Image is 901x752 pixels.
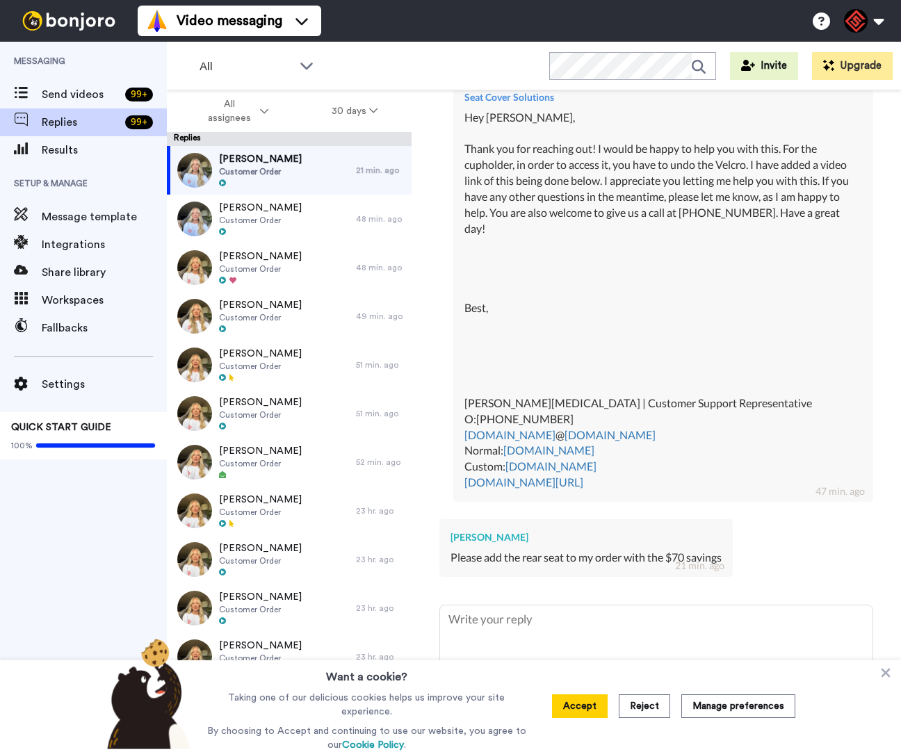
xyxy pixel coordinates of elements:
img: 921918b7-e670-4cdd-bae9-c7436971d7ce-thumb.jpg [177,202,212,236]
a: [DOMAIN_NAME][URL] [464,475,583,489]
span: [PERSON_NAME] [219,201,302,215]
a: [PERSON_NAME]Customer Order48 min. ago [167,195,412,243]
span: [PERSON_NAME] [219,250,302,263]
a: [PERSON_NAME]Customer Order51 min. ago [167,341,412,389]
div: 49 min. ago [356,311,405,322]
img: 4ceb3eca-4028-42f3-a3f7-ca3266055c7a-thumb.jpg [177,396,212,431]
div: 23 hr. ago [356,554,405,565]
span: Customer Order [219,215,302,226]
span: [PERSON_NAME] [219,541,302,555]
img: bj-logo-header-white.svg [17,11,121,31]
div: Replies [167,132,412,146]
div: Hey [PERSON_NAME], Thank you for reaching out! I would be happy to help you with this. For the cu... [464,110,862,475]
a: [DOMAIN_NAME] [464,428,555,441]
span: Customer Order [219,312,302,323]
span: [PERSON_NAME] [219,493,302,507]
a: [PERSON_NAME]Customer Order49 min. ago [167,292,412,341]
img: 62bcd009-1bee-4051-8405-fe6868544970-thumb.jpg [177,591,212,626]
button: Manage preferences [681,694,795,718]
a: [PERSON_NAME]Customer Order21 min. ago [167,146,412,195]
button: All assignees [170,92,300,131]
a: [PERSON_NAME]Customer Order23 hr. ago [167,535,412,584]
p: By choosing to Accept and continuing to use our website, you agree to our . [204,724,530,752]
span: [PERSON_NAME] [219,152,302,166]
span: Workspaces [42,292,167,309]
div: 51 min. ago [356,359,405,370]
span: Results [42,142,167,158]
span: [PERSON_NAME] [219,444,302,458]
span: [PERSON_NAME] [219,347,302,361]
span: All [200,58,293,75]
div: Seat Cover Solutions [464,90,862,104]
span: Customer Order [219,458,302,469]
a: [PERSON_NAME]Customer Order23 hr. ago [167,584,412,632]
button: Invite [730,52,798,80]
div: Please add the rear seat to my order with the $70 savings [450,550,722,566]
span: Customer Order [219,604,302,615]
a: [PERSON_NAME]Customer Order48 min. ago [167,243,412,292]
a: Cookie Policy [342,740,404,750]
button: Accept [552,694,608,718]
span: Fallbacks [42,320,167,336]
span: Customer Order [219,555,302,566]
img: bear-with-cookie.png [95,638,197,749]
a: [PERSON_NAME]Customer Order23 hr. ago [167,632,412,681]
div: 99 + [125,115,153,129]
img: 18c03e90-9b3c-4f29-ac98-ac4a453fbb46-thumb.jpg [177,250,212,285]
div: 23 hr. ago [356,651,405,662]
h3: Want a cookie? [326,660,407,685]
span: Settings [42,376,167,393]
a: [DOMAIN_NAME] [565,428,656,441]
img: adcd3d60-6aeb-4219-9b85-0c8a32dd9acf-thumb.jpg [177,153,212,188]
span: 100% [11,440,33,451]
span: Customer Order [219,263,302,275]
a: [PERSON_NAME]Customer Order51 min. ago [167,389,412,438]
span: QUICK START GUIDE [11,423,111,432]
span: Replies [42,114,120,131]
span: Customer Order [219,409,302,420]
div: 48 min. ago [356,213,405,224]
div: 23 hr. ago [356,505,405,516]
div: 51 min. ago [356,408,405,419]
div: [PERSON_NAME] [450,530,722,544]
div: 23 hr. ago [356,603,405,614]
img: 99c64902-914c-4db4-89e5-7f0083de2563-thumb.jpg [177,445,212,480]
span: Message template [42,209,167,225]
div: 47 min. ago [815,484,865,498]
span: Customer Order [219,361,302,372]
button: 30 days [300,99,409,124]
p: Taking one of our delicious cookies helps us improve your site experience. [204,691,530,719]
a: [DOMAIN_NAME] [505,459,596,473]
span: Video messaging [177,11,282,31]
a: [PERSON_NAME]Customer Order23 hr. ago [167,487,412,535]
div: 99 + [125,88,153,101]
a: [DOMAIN_NAME] [503,443,594,457]
img: vm-color.svg [146,10,168,32]
img: 9a3d34f4-6e89-454e-b18f-c602a6e37c91-thumb.jpg [177,493,212,528]
span: [PERSON_NAME] [219,590,302,604]
div: 21 min. ago [675,559,724,573]
span: [PERSON_NAME] [219,639,302,653]
span: Customer Order [219,166,302,177]
img: 5040f896-27fc-4f27-a741-6c69953681b2-thumb.jpg [177,542,212,577]
span: [PERSON_NAME] [219,298,302,312]
span: Customer Order [219,507,302,518]
a: [PERSON_NAME]Customer Order52 min. ago [167,438,412,487]
span: Send videos [42,86,120,103]
span: Customer Order [219,653,302,664]
img: 58eb2058-a1c8-425a-83d3-7def79e13d47-thumb.jpg [177,299,212,334]
span: [PERSON_NAME] [219,395,302,409]
span: Share library [42,264,167,281]
button: Reject [619,694,670,718]
img: c669f590-a431-408c-bd3f-59b32310ba40-thumb.jpg [177,348,212,382]
button: Upgrade [812,52,893,80]
div: 21 min. ago [356,165,405,176]
span: All assignees [201,97,257,125]
span: Integrations [42,236,167,253]
div: 52 min. ago [356,457,405,468]
div: 48 min. ago [356,262,405,273]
